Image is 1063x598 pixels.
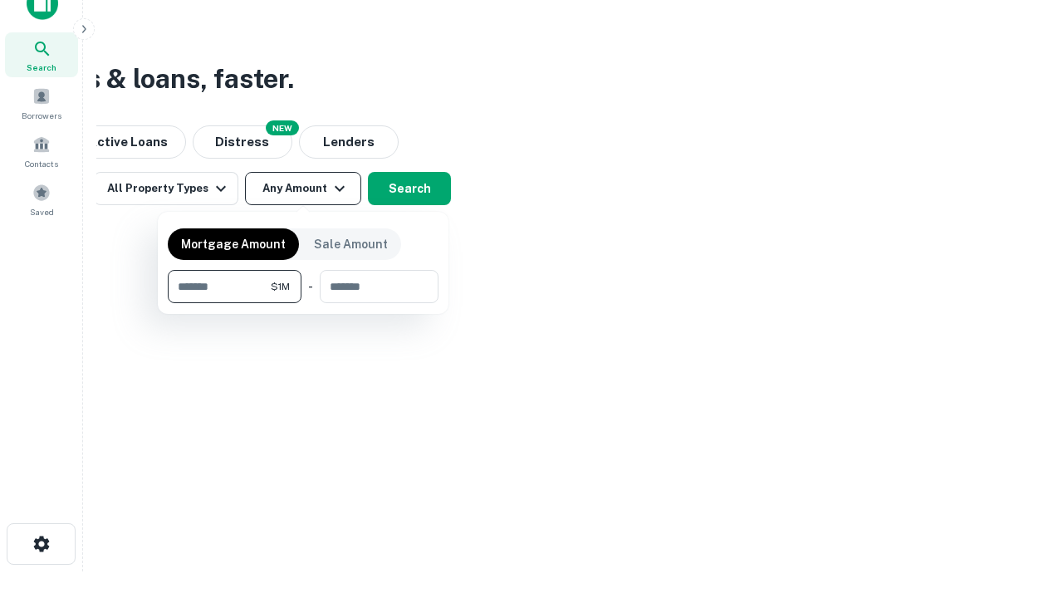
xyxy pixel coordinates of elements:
iframe: Chat Widget [980,465,1063,545]
p: Sale Amount [314,235,388,253]
div: - [308,270,313,303]
span: $1M [271,279,290,294]
p: Mortgage Amount [181,235,286,253]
